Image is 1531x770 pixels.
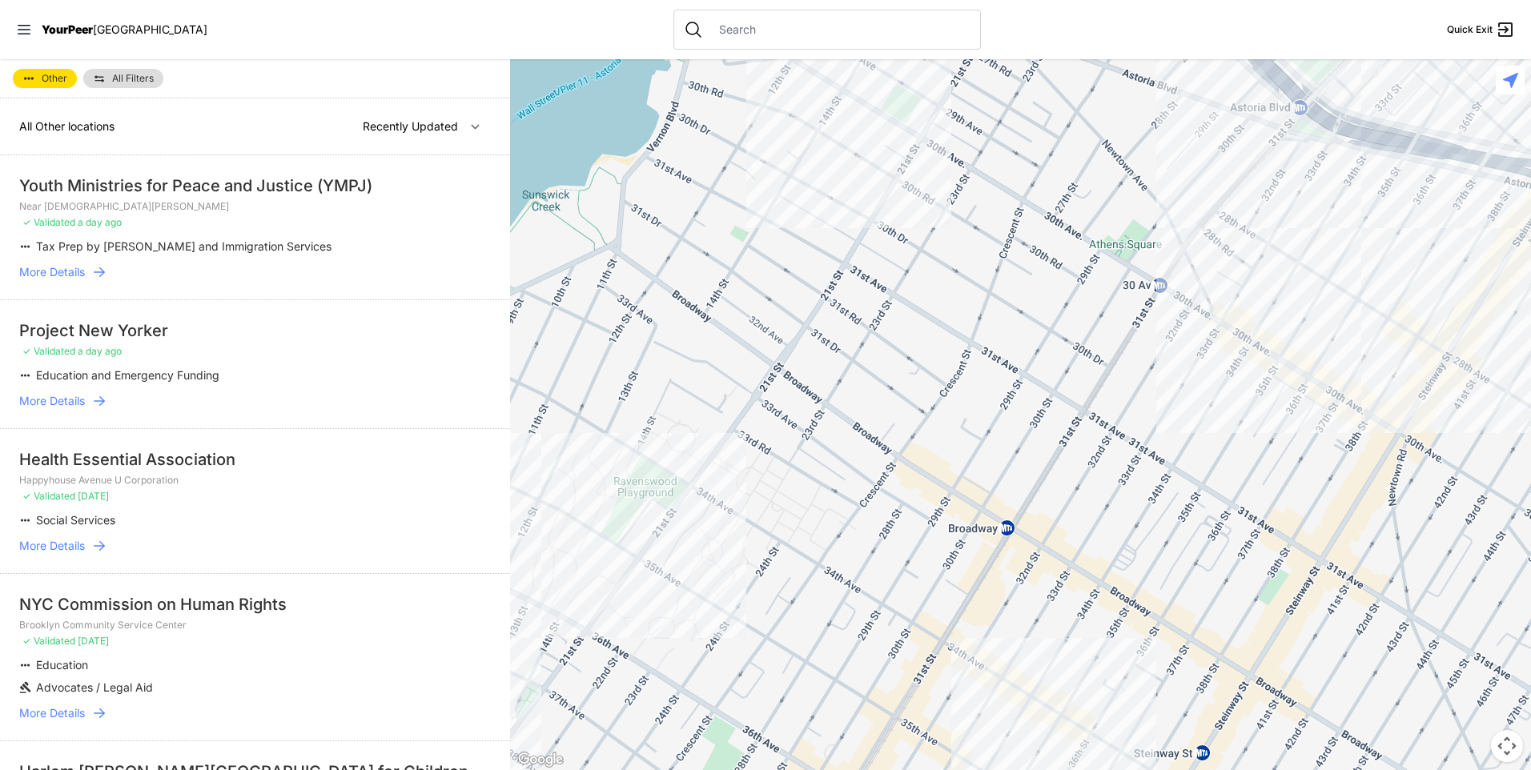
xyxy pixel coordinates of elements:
[36,513,115,527] span: Social Services
[19,174,491,197] div: Youth Ministries for Peace and Justice (YMPJ)
[19,264,491,280] a: More Details
[19,393,85,409] span: More Details
[78,635,109,647] span: [DATE]
[42,22,93,36] span: YourPeer
[22,345,75,357] span: ✓ Validated
[19,448,491,471] div: Health Essential Association
[709,22,970,38] input: Search
[78,216,122,228] span: a day ago
[78,490,109,502] span: [DATE]
[19,119,115,133] span: All Other locations
[36,658,88,672] span: Education
[36,239,332,253] span: Tax Prep by [PERSON_NAME] and Immigration Services
[112,74,154,83] span: All Filters
[36,680,153,694] span: Advocates / Legal Aid
[42,74,67,83] span: Other
[19,264,85,280] span: More Details
[19,474,491,487] p: Happyhouse Avenue U Corporation
[78,345,122,357] span: a day ago
[19,705,491,721] a: More Details
[36,368,219,382] span: Education and Emergency Funding
[19,705,85,721] span: More Details
[1447,23,1493,36] span: Quick Exit
[19,393,491,409] a: More Details
[19,538,491,554] a: More Details
[22,490,75,502] span: ✓ Validated
[514,749,567,770] a: Open this area in Google Maps (opens a new window)
[514,749,567,770] img: Google
[22,216,75,228] span: ✓ Validated
[19,593,491,616] div: NYC Commission on Human Rights
[42,25,207,34] a: YourPeer[GEOGRAPHIC_DATA]
[19,319,491,342] div: Project New Yorker
[22,635,75,647] span: ✓ Validated
[1447,20,1515,39] a: Quick Exit
[83,69,163,88] a: All Filters
[19,200,491,213] p: Near [DEMOGRAPHIC_DATA][PERSON_NAME]
[1491,730,1523,762] button: Map camera controls
[19,619,491,632] p: Brooklyn Community Service Center
[13,69,77,88] a: Other
[93,22,207,36] span: [GEOGRAPHIC_DATA]
[19,538,85,554] span: More Details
